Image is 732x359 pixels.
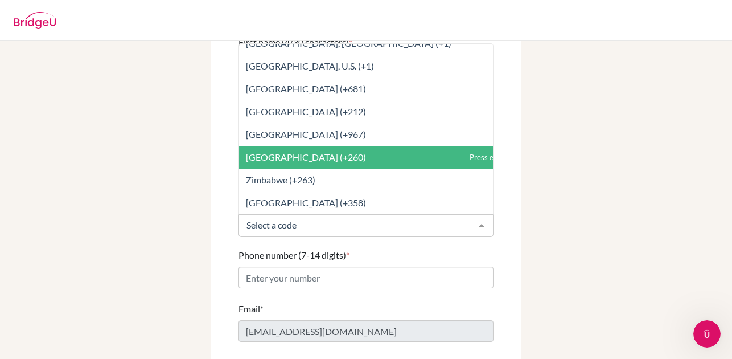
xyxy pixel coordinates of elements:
label: Phone number (7-14 digits) [238,248,349,262]
input: Select a code [244,219,470,231]
label: Email* [238,302,264,316]
span: [GEOGRAPHIC_DATA] (+358) [246,197,366,208]
label: First name (4/30 characters) [238,35,352,49]
span: [GEOGRAPHIC_DATA] (+212) [246,106,366,117]
span: [GEOGRAPHIC_DATA], U.S. (+1) [246,60,374,71]
img: BridgeU logo [14,12,56,29]
input: Enter your number [238,267,494,288]
iframe: Intercom live chat [693,320,721,348]
span: [GEOGRAPHIC_DATA] (+260) [246,152,366,162]
span: [GEOGRAPHIC_DATA] (+681) [246,83,366,94]
span: [GEOGRAPHIC_DATA] (+967) [246,129,366,140]
span: Zimbabwe (+263) [246,174,315,185]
